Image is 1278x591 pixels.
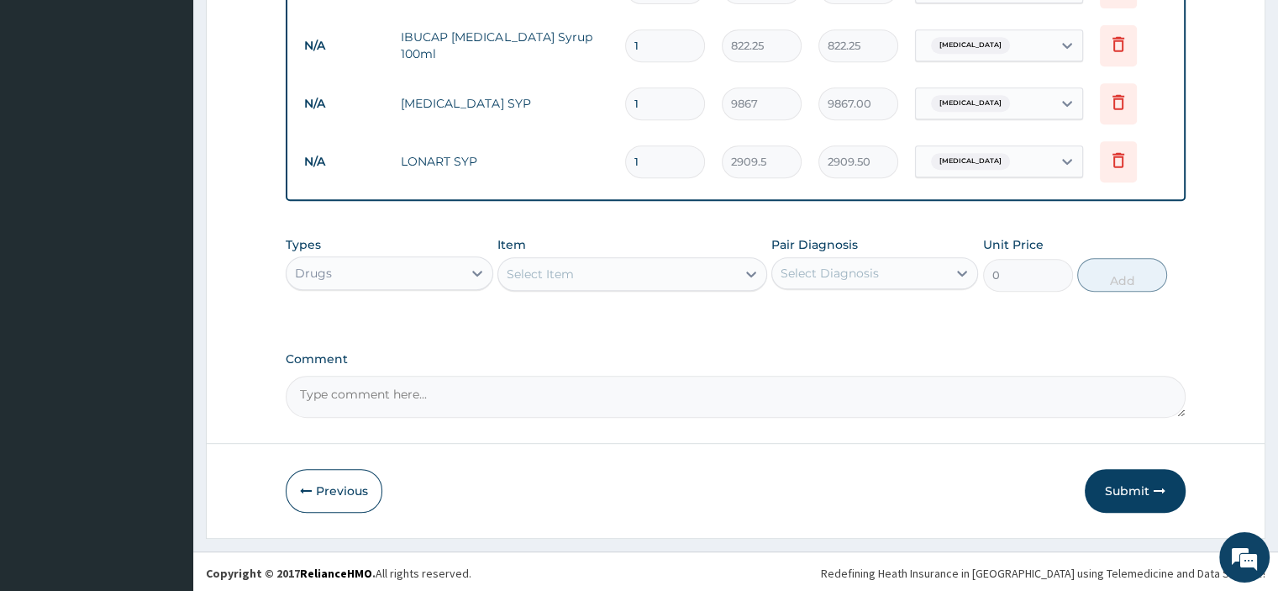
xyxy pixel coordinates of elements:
button: Add [1077,258,1167,292]
img: d_794563401_company_1708531726252_794563401 [31,84,68,126]
span: We're online! [97,184,232,354]
div: Redefining Heath Insurance in [GEOGRAPHIC_DATA] using Telemedicine and Data Science! [821,565,1265,582]
div: Drugs [295,265,332,282]
td: [MEDICAL_DATA] SYP [392,87,616,120]
span: [MEDICAL_DATA] [931,95,1010,112]
a: RelianceHMO [300,566,372,581]
td: N/A [296,146,392,177]
td: IBUCAP [MEDICAL_DATA] Syrup 100ml [392,20,616,71]
label: Item [497,236,526,253]
textarea: Type your message and hit 'Enter' [8,404,320,463]
label: Comment [286,352,1185,367]
div: Minimize live chat window [276,8,316,49]
span: [MEDICAL_DATA] [931,37,1010,54]
td: N/A [296,30,392,61]
button: Previous [286,469,382,513]
div: Select Diagnosis [781,265,879,282]
div: Select Item [507,266,574,282]
label: Unit Price [983,236,1044,253]
button: Submit [1085,469,1186,513]
strong: Copyright © 2017 . [206,566,376,581]
label: Types [286,238,321,252]
div: Chat with us now [87,94,282,116]
td: LONART SYP [392,145,616,178]
span: [MEDICAL_DATA] [931,153,1010,170]
label: Pair Diagnosis [771,236,858,253]
td: N/A [296,88,392,119]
